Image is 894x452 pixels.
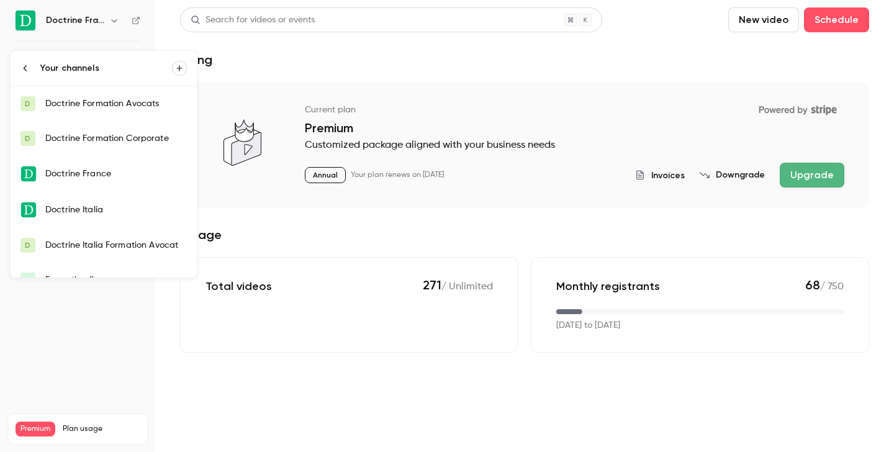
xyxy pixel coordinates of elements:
[45,132,187,145] div: Doctrine Formation Corporate
[40,62,172,75] div: Your channels
[45,274,187,286] div: Formation flow
[21,166,36,181] img: Doctrine France
[45,204,187,216] div: Doctrine Italia
[26,274,30,286] span: F
[45,168,187,180] div: Doctrine France
[21,202,36,217] img: Doctrine Italia
[25,240,30,251] span: D
[25,98,30,109] span: D
[45,97,187,110] div: Doctrine Formation Avocats
[25,133,30,144] span: D
[45,239,187,251] div: Doctrine Italia Formation Avocat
